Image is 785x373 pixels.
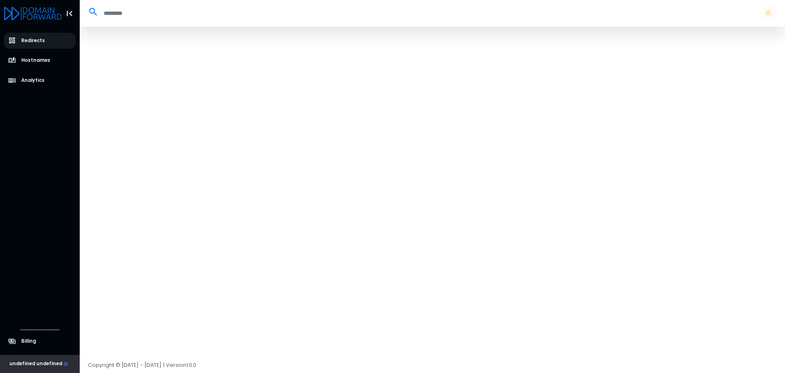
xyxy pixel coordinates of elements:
[4,72,76,88] a: Analytics
[88,361,196,369] span: Copyright © [DATE] - [DATE] | Version 1.0.0
[9,360,68,368] div: undefined undefined
[21,57,50,64] span: Hostnames
[21,77,45,84] span: Analytics
[21,37,45,44] span: Redirects
[4,7,62,18] a: Logo
[62,6,77,21] button: Toggle Aside
[21,338,36,345] span: Billing
[4,52,76,68] a: Hostnames
[4,33,76,49] a: Redirects
[4,333,76,349] a: Billing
